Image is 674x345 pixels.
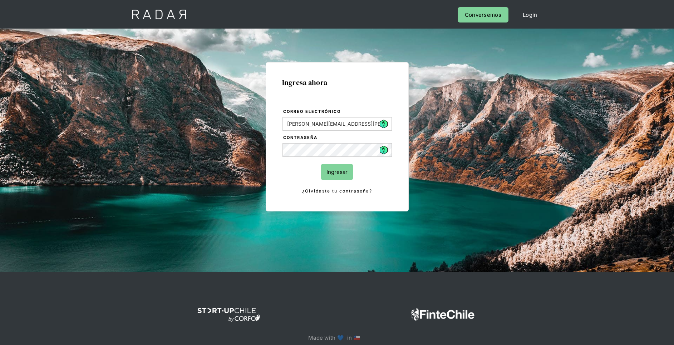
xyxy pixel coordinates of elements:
[458,7,508,22] a: Conversemos
[282,187,392,195] a: ¿Olvidaste tu contraseña?
[516,7,545,22] a: Login
[283,108,392,115] label: Correo electrónico
[282,108,392,195] form: Login Form
[283,134,392,141] label: Contraseña
[321,164,353,180] input: Ingresar
[282,117,392,131] input: bruce@wayne.com
[282,79,392,86] h1: Ingresa ahora
[308,333,366,342] p: Made with 💙 in 🇨🇱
